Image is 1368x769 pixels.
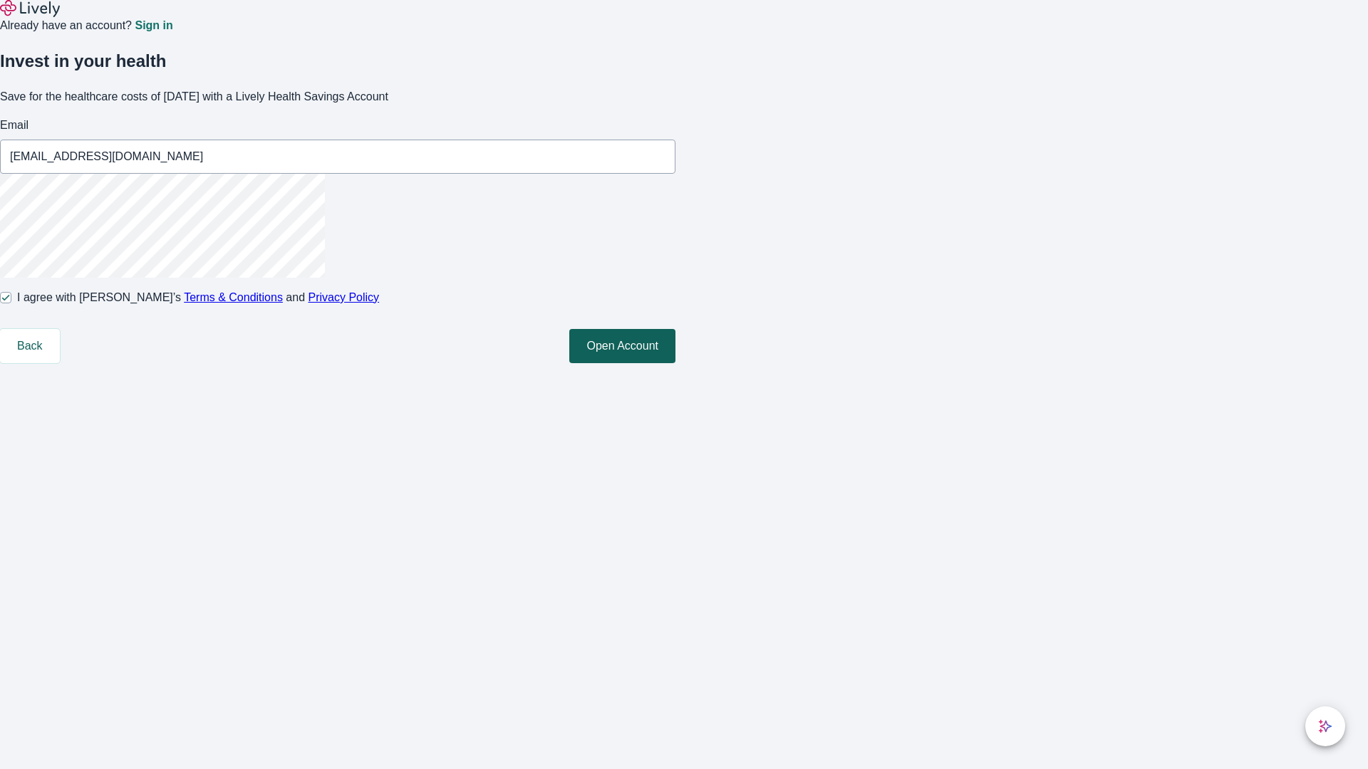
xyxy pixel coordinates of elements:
a: Terms & Conditions [184,291,283,303]
button: chat [1305,706,1345,746]
button: Open Account [569,329,675,363]
span: I agree with [PERSON_NAME]’s and [17,289,379,306]
a: Privacy Policy [309,291,380,303]
svg: Lively AI Assistant [1318,719,1332,733]
a: Sign in [135,20,172,31]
